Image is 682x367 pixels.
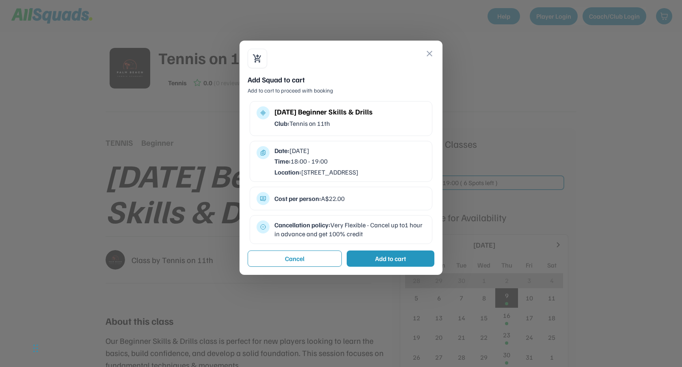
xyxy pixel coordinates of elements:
div: Tennis on 11th [274,119,425,128]
div: [STREET_ADDRESS] [274,168,425,177]
div: A$22.00 [274,194,425,203]
div: [DATE] [274,146,425,155]
strong: Date: [274,147,289,155]
div: Very Flexible - Cancel up to1 hour in advance and get 100% credit [274,220,425,239]
button: Cancel [248,250,342,267]
strong: Cost per person: [274,194,321,203]
div: Add Squad to cart [248,75,434,85]
div: Add to cart [375,254,406,263]
button: shopping_cart_checkout [253,54,262,63]
button: multitrack_audio [260,110,266,116]
button: close [425,49,434,58]
strong: Cancellation policy: [274,221,330,229]
strong: Time: [274,157,291,165]
div: Add to cart to proceed with booking [248,86,434,95]
div: [DATE] Beginner Skills & Drills [274,106,425,117]
strong: Location: [274,168,301,176]
div: 18:00 - 19:00 [274,157,425,166]
strong: Club: [274,119,289,127]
